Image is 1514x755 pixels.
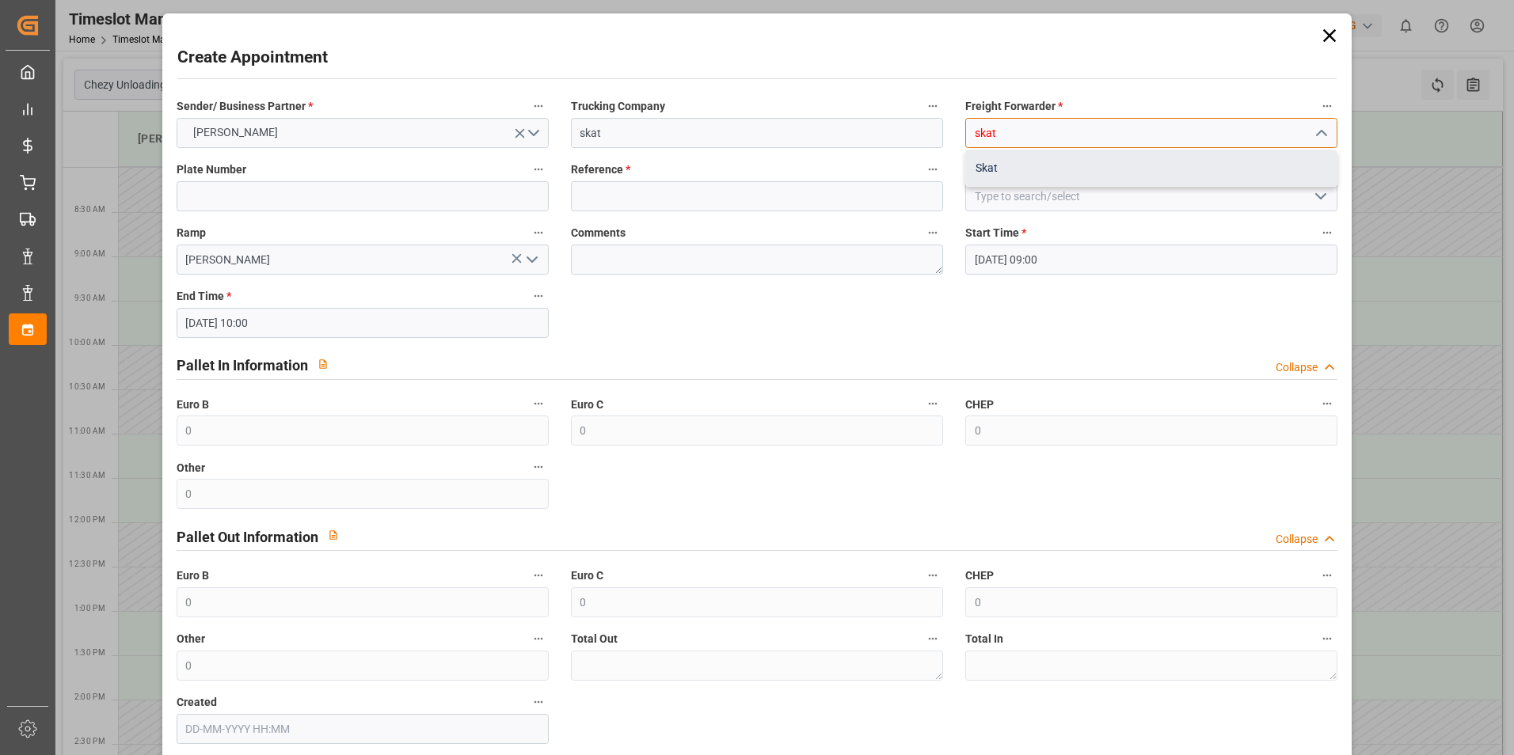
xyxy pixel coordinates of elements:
button: open menu [519,248,542,272]
span: End Time [177,288,231,305]
button: close menu [1308,121,1332,146]
button: Total Out [922,628,943,649]
div: Collapse [1276,359,1318,376]
span: Euro B [177,396,209,413]
button: Ramp [528,222,549,243]
span: Other [177,460,205,476]
button: CHEP [1317,565,1337,586]
div: Skat [966,150,1337,186]
button: open menu [1308,184,1332,209]
input: Type to search/select [965,181,1337,211]
span: Sender/ Business Partner [177,98,313,115]
button: Euro C [922,565,943,586]
span: Total Out [571,631,618,647]
span: CHEP [965,567,994,584]
button: Start Time * [1317,222,1337,243]
button: Other [528,628,549,649]
button: End Time * [528,286,549,306]
button: open menu [177,118,549,148]
span: Plate Number [177,161,246,178]
span: Freight Forwarder [965,98,1063,115]
span: CHEP [965,396,994,413]
span: Comments [571,225,626,241]
button: Created [528,692,549,712]
input: DD-MM-YYYY HH:MM [177,714,549,744]
span: Start Time [965,225,1026,241]
h2: Pallet In Information [177,355,308,376]
input: DD-MM-YYYY HH:MM [965,245,1337,275]
button: Euro B [528,393,549,414]
span: Other [177,631,205,647]
span: Euro C [571,567,603,584]
span: Reference [571,161,630,178]
button: Other [528,457,549,477]
span: Euro B [177,567,209,584]
button: View description [318,520,348,550]
input: Type to search/select [177,245,549,275]
span: [PERSON_NAME] [185,124,286,141]
button: Freight Forwarder * [1317,96,1337,116]
button: Sender/ Business Partner * [528,96,549,116]
h2: Pallet Out Information [177,526,318,548]
button: Plate Number [528,159,549,180]
span: Trucking Company [571,98,665,115]
span: Created [177,694,217,711]
button: Trucking Company [922,96,943,116]
span: Euro C [571,396,603,413]
button: CHEP [1317,393,1337,414]
span: Total In [965,631,1003,647]
h2: Create Appointment [177,45,328,70]
button: Euro C [922,393,943,414]
button: Euro B [528,565,549,586]
button: Comments [922,222,943,243]
input: DD-MM-YYYY HH:MM [177,308,549,338]
button: Total In [1317,628,1337,649]
span: Ramp [177,225,206,241]
button: View description [308,349,338,379]
div: Collapse [1276,531,1318,548]
button: Reference * [922,159,943,180]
